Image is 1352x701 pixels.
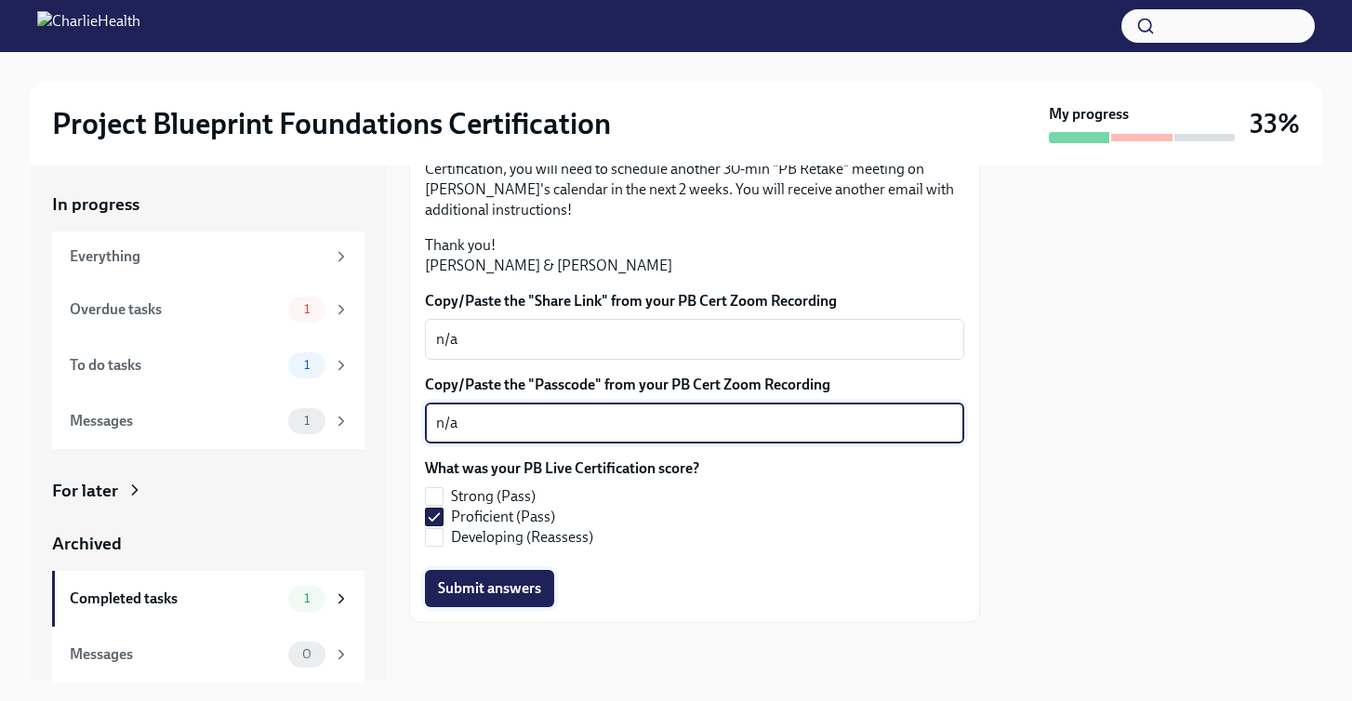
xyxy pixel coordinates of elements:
[52,479,118,503] div: For later
[293,414,321,428] span: 1
[293,302,321,316] span: 1
[37,11,140,41] img: CharlieHealth
[425,570,554,607] button: Submit answers
[52,571,365,627] a: Completed tasks1
[52,337,365,393] a: To do tasks1
[70,355,281,376] div: To do tasks
[293,591,321,605] span: 1
[425,291,964,311] label: Copy/Paste the "Share Link" from your PB Cert Zoom Recording
[451,507,555,527] span: Proficient (Pass)
[52,627,365,682] a: Messages0
[70,299,281,320] div: Overdue tasks
[291,647,323,661] span: 0
[438,579,541,598] span: Submit answers
[425,458,699,479] label: What was your PB Live Certification score?
[52,393,365,449] a: Messages1
[52,231,365,282] a: Everything
[425,118,964,220] p: Note: if you received a "Developing (Reasses)" score, don't get disheartened--this process is mea...
[52,479,365,503] a: For later
[436,412,953,434] textarea: n/a
[52,532,365,556] a: Archived
[70,411,281,431] div: Messages
[451,527,593,548] span: Developing (Reassess)
[1049,104,1129,125] strong: My progress
[52,192,365,217] a: In progress
[425,235,964,276] p: Thank you! [PERSON_NAME] & [PERSON_NAME]
[293,358,321,372] span: 1
[70,246,325,267] div: Everything
[451,486,536,507] span: Strong (Pass)
[425,375,964,395] label: Copy/Paste the "Passcode" from your PB Cert Zoom Recording
[70,644,281,665] div: Messages
[70,589,281,609] div: Completed tasks
[52,105,611,142] h2: Project Blueprint Foundations Certification
[1250,107,1300,140] h3: 33%
[52,282,365,337] a: Overdue tasks1
[436,328,953,350] textarea: n/a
